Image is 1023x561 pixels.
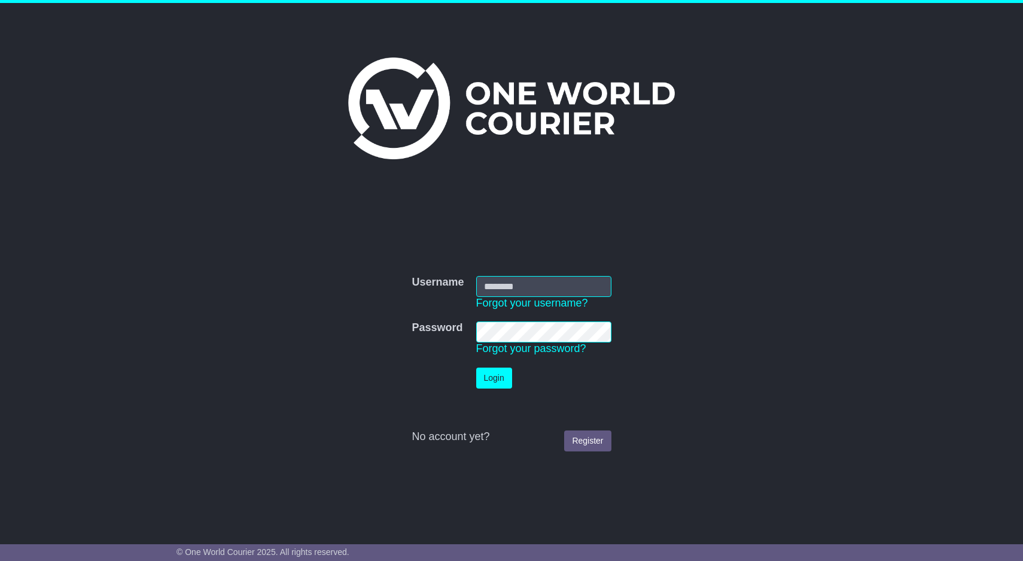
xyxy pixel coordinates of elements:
label: Password [412,322,462,335]
label: Username [412,276,464,289]
img: One World [348,57,675,159]
button: Login [476,368,512,389]
span: © One World Courier 2025. All rights reserved. [176,547,349,557]
a: Forgot your username? [476,297,588,309]
a: Register [564,430,611,451]
a: Forgot your password? [476,342,586,354]
div: No account yet? [412,430,611,444]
